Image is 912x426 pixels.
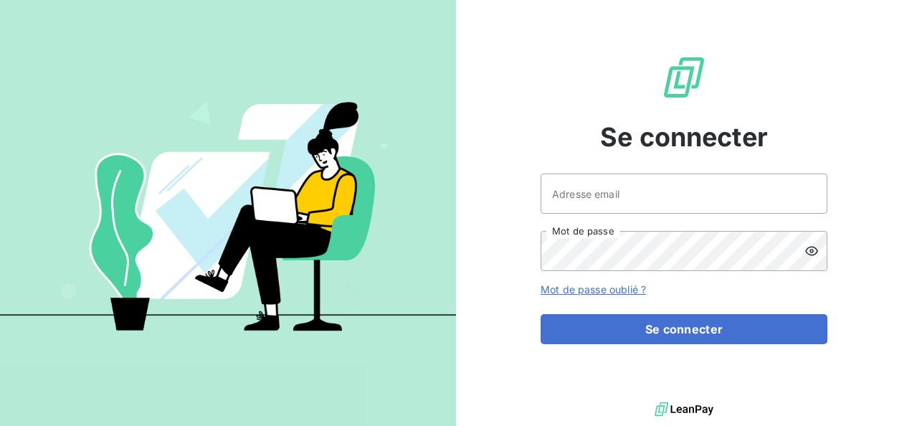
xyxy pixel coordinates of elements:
button: Se connecter [541,314,827,344]
a: Mot de passe oublié ? [541,283,646,295]
input: placeholder [541,174,827,214]
img: logo [655,399,713,420]
span: Se connecter [600,118,768,156]
img: Logo LeanPay [661,55,707,100]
